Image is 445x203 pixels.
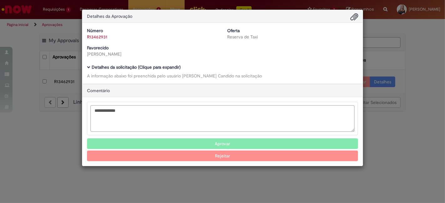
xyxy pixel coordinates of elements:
[87,45,109,51] b: Favorecido
[87,65,358,70] h5: Detalhes da solicitação (Clique para expandir)
[87,151,358,161] button: Rejeitar
[227,28,240,33] b: Oferta
[87,88,110,93] span: Comentário
[87,73,358,79] div: A informação abaixo foi preenchida pelo usuário [PERSON_NAME] Candido na solicitação
[87,13,132,19] span: Detalhes da Aprovação
[87,34,107,40] a: R13462931
[87,28,103,33] b: Número
[87,51,218,57] div: [PERSON_NAME]
[87,138,358,149] button: Aprovar
[227,34,358,40] div: Reserva de Taxi
[92,64,181,70] b: Detalhes da solicitação (Clique para expandir)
